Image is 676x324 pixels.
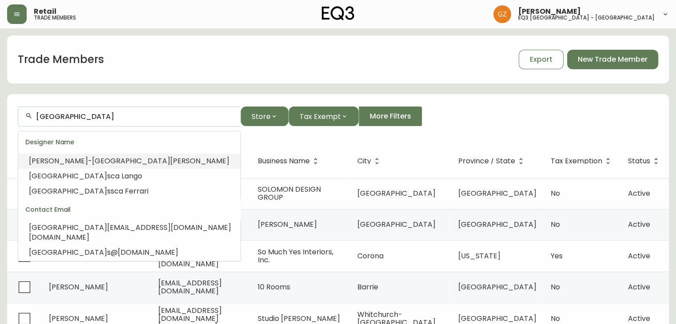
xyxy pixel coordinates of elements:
span: Corona [357,251,384,261]
span: New Trade Member [578,55,648,64]
span: Retail [34,8,56,15]
span: [EMAIL_ADDRESS][DOMAIN_NAME] [158,278,222,296]
span: [PERSON_NAME]- [29,156,92,166]
span: Active [628,313,650,324]
span: Tax Exemption [551,157,614,165]
span: Active [628,251,650,261]
span: No [551,282,560,292]
span: [PERSON_NAME] [49,282,108,292]
button: Store [240,107,288,126]
h1: Trade Members [18,52,104,67]
span: Active [628,219,650,229]
div: Designer Name [18,131,240,153]
span: [PERSON_NAME] [170,156,229,166]
span: [GEOGRAPHIC_DATA] [29,171,107,181]
h5: eq3 [GEOGRAPHIC_DATA] - [GEOGRAPHIC_DATA] [518,15,655,20]
span: [EMAIL_ADDRESS][DOMAIN_NAME][DOMAIN_NAME] [29,222,231,242]
span: [GEOGRAPHIC_DATA] [458,282,536,292]
span: [GEOGRAPHIC_DATA] [458,313,536,324]
button: Tax Exempt [288,107,359,126]
span: More Filters [370,111,411,121]
img: 78875dbee59462ec7ba26e296000f7de [493,5,511,23]
span: Tax Exempt [300,111,341,122]
span: [GEOGRAPHIC_DATA] [29,186,107,196]
span: [GEOGRAPHIC_DATA] [458,188,536,198]
span: City [357,157,383,165]
span: 10 Rooms [258,282,290,292]
span: Province / State [458,157,527,165]
span: sca Lango [107,171,142,181]
img: logo [322,6,355,20]
span: Status [628,157,662,165]
span: SOLOMON DESIGN GROUP [258,184,321,202]
span: [GEOGRAPHIC_DATA] [29,222,107,233]
span: [PERSON_NAME] [518,8,581,15]
span: No [551,188,560,198]
span: [GEOGRAPHIC_DATA] [29,247,107,257]
input: Search [36,112,233,121]
span: Tax Exemption [551,158,602,164]
span: Status [628,158,650,164]
h5: trade members [34,15,76,20]
span: No [551,313,560,324]
span: Export [530,55,552,64]
button: More Filters [359,107,422,126]
button: New Trade Member [567,50,658,69]
span: Province / State [458,158,515,164]
span: Active [628,282,650,292]
span: [GEOGRAPHIC_DATA] [458,219,536,229]
span: So Much Yes Interiors, Inc. [258,247,333,265]
span: ssca Ferrari [107,186,148,196]
span: Studio [PERSON_NAME] [258,313,340,324]
span: [PERSON_NAME] [49,313,108,324]
span: [GEOGRAPHIC_DATA] [357,188,436,198]
span: [GEOGRAPHIC_DATA] [357,219,436,229]
span: Barrie [357,282,378,292]
span: Active [628,188,650,198]
span: Store [252,111,271,122]
span: Yes [551,251,563,261]
span: [US_STATE] [458,251,500,261]
span: City [357,158,371,164]
div: Contact Email [18,199,240,220]
span: [GEOGRAPHIC_DATA] [92,156,170,166]
button: Export [519,50,564,69]
span: Business Name [258,158,310,164]
span: Business Name [258,157,321,165]
span: [PERSON_NAME] [258,219,317,229]
span: s@[DOMAIN_NAME] [107,247,178,257]
span: No [551,219,560,229]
